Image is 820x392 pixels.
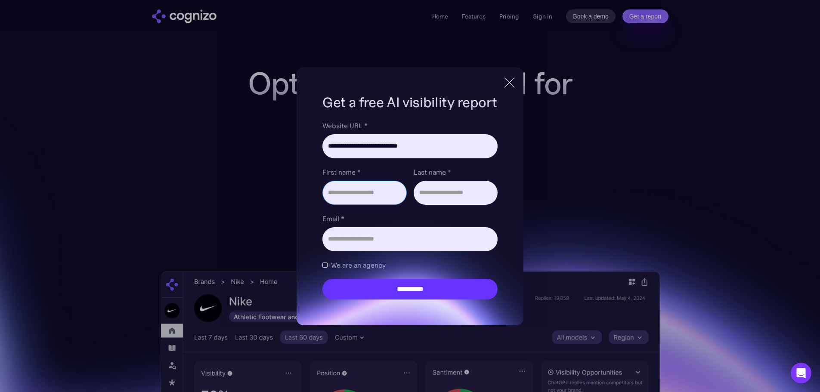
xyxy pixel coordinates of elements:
label: Email * [322,213,497,224]
div: Open Intercom Messenger [791,363,811,383]
form: Brand Report Form [322,120,497,299]
span: We are an agency [331,260,386,270]
h1: Get a free AI visibility report [322,93,497,112]
label: First name * [322,167,406,177]
label: Last name * [414,167,498,177]
label: Website URL * [322,120,497,131]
